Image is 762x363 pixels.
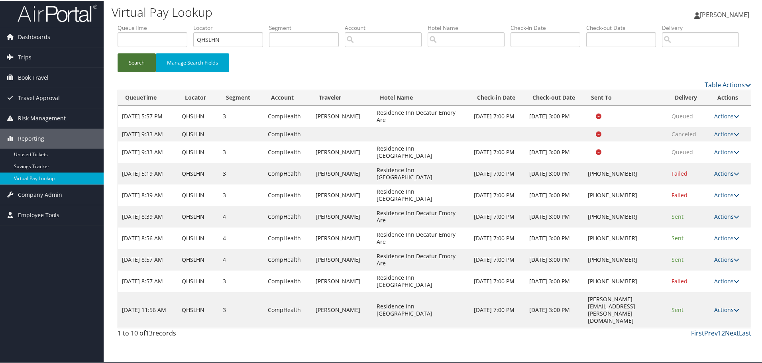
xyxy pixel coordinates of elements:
td: [PHONE_NUMBER] [584,227,667,248]
a: [PERSON_NAME] [694,2,757,26]
td: Residence Inn Decatur Emory Are [373,105,470,126]
span: Queued [672,147,693,155]
span: Failed [672,277,687,284]
td: [DATE] 7:00 PM [470,105,525,126]
td: [DATE] 8:56 AM [118,227,178,248]
label: Segment [269,23,345,31]
a: Actions [714,112,739,119]
td: [PERSON_NAME] [312,105,373,126]
td: [DATE] 11:56 AM [118,291,178,327]
td: Residence Inn [GEOGRAPHIC_DATA] [373,291,470,327]
td: CompHealth [264,184,312,205]
a: 1 [718,328,721,337]
a: Last [739,328,751,337]
span: Failed [672,190,687,198]
th: Account: activate to sort column ascending [264,89,312,105]
td: [DATE] 8:39 AM [118,205,178,227]
td: [DATE] 8:57 AM [118,270,178,291]
img: airportal-logo.png [18,3,97,22]
span: Sent [672,305,683,313]
a: Actions [714,255,739,263]
td: QHSLHN [178,184,219,205]
label: QueueTime [118,23,193,31]
td: CompHealth [264,248,312,270]
td: [PERSON_NAME] [312,248,373,270]
td: QHSLHN [178,205,219,227]
td: CompHealth [264,205,312,227]
td: Residence Inn Decatur Emory Are [373,227,470,248]
h1: Virtual Pay Lookup [112,3,542,20]
td: [PERSON_NAME] [312,270,373,291]
td: [PERSON_NAME] [312,291,373,327]
a: Actions [714,212,739,220]
th: Actions [710,89,751,105]
th: Segment: activate to sort column ascending [219,89,264,105]
td: [DATE] 3:00 PM [525,291,584,327]
td: QHSLHN [178,162,219,184]
span: Failed [672,169,687,177]
td: [PERSON_NAME] [312,184,373,205]
td: [DATE] 5:57 PM [118,105,178,126]
a: Prev [704,328,718,337]
td: QHSLHN [178,227,219,248]
span: Sent [672,255,683,263]
td: 4 [219,227,264,248]
span: Canceled [672,130,696,137]
td: [DATE] 7:00 PM [470,184,525,205]
td: Residence Inn Decatur Emory Are [373,205,470,227]
td: CompHealth [264,270,312,291]
td: CompHealth [264,291,312,327]
td: [PERSON_NAME][EMAIL_ADDRESS][PERSON_NAME][DOMAIN_NAME] [584,291,667,327]
td: [DATE] 7:00 PM [470,227,525,248]
label: Account [345,23,428,31]
th: Sent To: activate to sort column ascending [584,89,667,105]
td: [DATE] 3:00 PM [525,141,584,162]
th: Check-out Date: activate to sort column ascending [525,89,584,105]
td: Residence Inn [GEOGRAPHIC_DATA] [373,270,470,291]
td: 3 [219,141,264,162]
span: Company Admin [18,184,62,204]
td: 3 [219,184,264,205]
td: [DATE] 9:33 AM [118,126,178,141]
td: Residence Inn Decatur Emory Are [373,248,470,270]
a: Actions [714,277,739,284]
td: [DATE] 7:00 PM [470,291,525,327]
label: Check-in Date [511,23,586,31]
td: [DATE] 7:00 PM [470,162,525,184]
a: Actions [714,130,739,137]
td: 3 [219,291,264,327]
label: Locator [193,23,269,31]
a: Table Actions [705,80,751,88]
td: [DATE] 7:00 PM [470,248,525,270]
a: Actions [714,147,739,155]
span: Travel Approval [18,87,60,107]
td: [DATE] 3:00 PM [525,270,584,291]
div: 1 to 10 of records [118,328,267,341]
td: [PHONE_NUMBER] [584,205,667,227]
th: Locator: activate to sort column ascending [178,89,219,105]
td: [DATE] 7:00 PM [470,270,525,291]
td: [DATE] 7:00 PM [470,141,525,162]
label: Hotel Name [428,23,511,31]
td: [DATE] 3:00 PM [525,227,584,248]
td: QHSLHN [178,141,219,162]
a: Actions [714,169,739,177]
td: Residence Inn [GEOGRAPHIC_DATA] [373,184,470,205]
td: [DATE] 9:33 AM [118,141,178,162]
td: CompHealth [264,126,312,141]
span: Dashboards [18,26,50,46]
td: QHSLHN [178,291,219,327]
td: [DATE] 7:00 PM [470,205,525,227]
span: Queued [672,112,693,119]
span: Reporting [18,128,44,148]
td: CompHealth [264,141,312,162]
td: [DATE] 8:57 AM [118,248,178,270]
label: Check-out Date [586,23,662,31]
td: [DATE] 3:00 PM [525,205,584,227]
th: Traveler: activate to sort column ascending [312,89,373,105]
th: Delivery: activate to sort column ascending [668,89,710,105]
th: QueueTime: activate to sort column ascending [118,89,178,105]
a: 2 [721,328,725,337]
button: Search [118,53,156,71]
td: [DATE] 3:00 PM [525,184,584,205]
